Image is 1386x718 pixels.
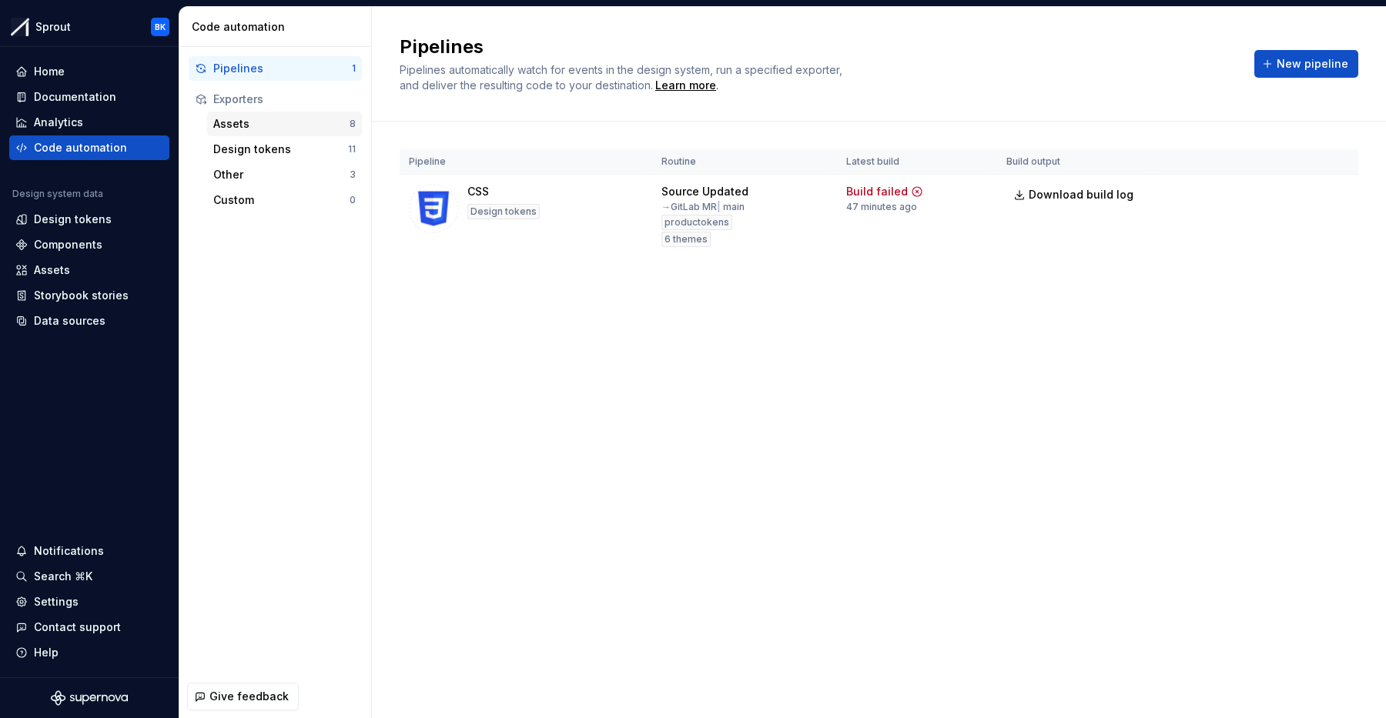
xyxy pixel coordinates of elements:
div: productokens [661,215,732,230]
div: Analytics [34,115,83,130]
a: Components [9,232,169,257]
div: 3 [350,169,356,181]
div: Other [213,167,350,182]
th: Latest build [837,149,997,175]
button: Give feedback [187,683,299,710]
button: Design tokens11 [207,137,362,162]
div: Components [34,237,102,252]
button: Assets8 [207,112,362,136]
div: Data sources [34,313,105,329]
img: b6c2a6ff-03c2-4811-897b-2ef07e5e0e51.png [11,18,29,36]
div: Home [34,64,65,79]
div: Settings [34,594,79,609]
button: Search ⌘K [9,564,169,589]
a: Code automation [9,135,169,160]
div: Custom [213,192,350,208]
span: Give feedback [209,689,289,704]
div: 1 [352,62,356,75]
span: | [717,201,721,212]
span: 6 themes [665,233,708,245]
button: Custom0 [207,188,362,212]
a: Documentation [9,85,169,109]
div: Build failed [846,184,908,199]
div: Design tokens [467,204,540,219]
button: Contact support [9,615,169,640]
div: Code automation [34,140,127,155]
div: 11 [348,143,356,155]
button: Pipelines1 [189,56,362,81]
a: Analytics [9,110,169,135]
div: Notifications [34,543,104,559]
div: Design system data [12,188,103,200]
a: Home [9,59,169,84]
svg: Supernova Logo [51,690,128,706]
div: Assets [34,262,70,278]
div: Design tokens [213,142,348,157]
a: Assets [9,258,169,282]
a: Design tokens [9,207,169,232]
div: 8 [350,118,356,130]
div: Documentation [34,89,116,105]
a: Data sources [9,309,169,333]
div: 47 minutes ago [846,201,917,213]
div: Design tokens [34,212,112,227]
th: Pipeline [400,149,652,175]
span: New pipeline [1277,56,1348,72]
span: Download build log [1029,187,1133,202]
span: Pipelines automatically watch for events in the design system, run a specified exporter, and deli... [400,63,845,92]
span: . [653,80,718,92]
div: Contact support [34,619,121,635]
div: BK [155,21,166,33]
a: Learn more [655,78,716,93]
th: Routine [652,149,837,175]
div: Code automation [192,19,365,35]
div: CSS [467,184,489,199]
div: Assets [213,116,350,132]
div: Help [34,645,59,660]
div: Pipelines [213,61,352,76]
button: Notifications [9,539,169,563]
button: Other3 [207,162,362,187]
div: Source Updated [661,184,748,199]
button: Help [9,640,169,665]
button: New pipeline [1254,50,1358,78]
button: Download build log [1006,181,1143,209]
div: Search ⌘K [34,569,92,584]
div: → GitLab MR main [661,201,745,213]
div: 0 [350,194,356,206]
div: Sprout [35,19,71,35]
div: Storybook stories [34,288,129,303]
button: SproutBK [3,10,176,43]
h2: Pipelines [400,35,1236,59]
a: Settings [9,589,169,614]
th: Build output [997,149,1153,175]
a: Storybook stories [9,283,169,308]
div: Exporters [213,92,356,107]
